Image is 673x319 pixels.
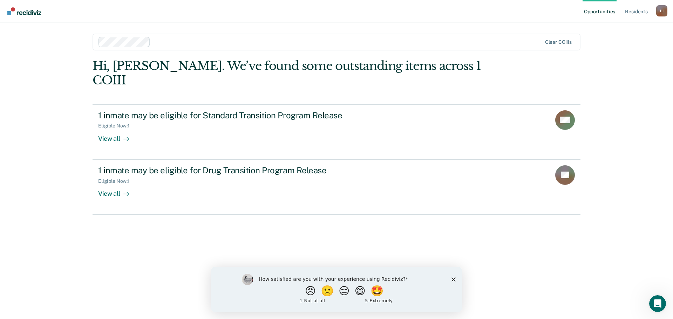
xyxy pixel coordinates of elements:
[545,39,572,45] div: Clear COIIIs
[93,104,580,160] a: 1 inmate may be eligible for Standard Transition Program ReleaseEligible Now:1View all
[93,160,580,215] a: 1 inmate may be eligible for Drug Transition Program ReleaseEligible Now:1View all
[656,5,667,16] button: Profile dropdown button
[98,110,344,120] div: 1 inmate may be eligible for Standard Transition Program Release
[211,267,462,312] iframe: Survey by Kim from Recidiviz
[98,165,344,175] div: 1 inmate may be eligible for Drug Transition Program Release
[93,59,483,88] div: Hi, [PERSON_NAME]. We’ve found some outstanding items across 1 COIII
[7,7,41,15] img: Recidiviz
[98,178,135,184] div: Eligible Now : 1
[656,5,667,16] div: L J
[98,184,137,197] div: View all
[98,129,137,143] div: View all
[649,295,666,312] iframe: Intercom live chat
[98,123,135,129] div: Eligible Now : 1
